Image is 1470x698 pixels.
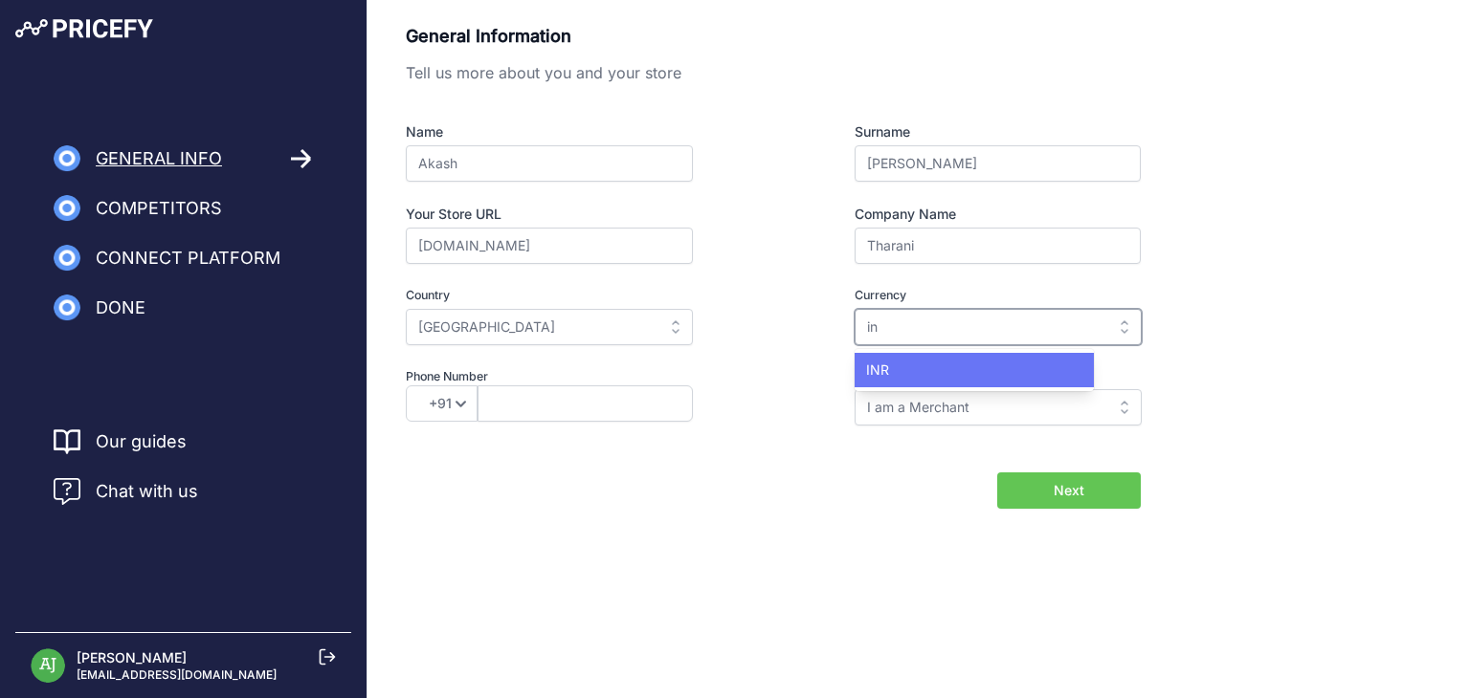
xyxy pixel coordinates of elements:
[96,478,198,505] span: Chat with us
[96,245,280,272] span: Connect Platform
[855,287,1141,305] label: Currency
[406,205,762,224] label: Your Store URL
[997,472,1141,509] button: Next
[96,195,222,222] span: Competitors
[96,294,145,321] span: Done
[406,228,693,264] input: https://www.storeurl.com
[406,287,762,305] label: Country
[15,19,153,38] img: Pricefy Logo
[54,478,198,505] a: Chat with us
[77,667,277,683] p: [EMAIL_ADDRESS][DOMAIN_NAME]
[406,368,762,386] label: Phone Number
[96,428,187,455] a: Our guides
[855,122,1141,142] label: Surname
[855,205,1141,224] label: Company Name
[406,61,1141,84] p: Tell us more about you and your store
[96,145,222,172] span: General Info
[855,389,1142,425] input: Select an option
[406,122,762,142] label: Name
[77,648,277,667] p: [PERSON_NAME]
[855,309,1142,345] input: Select an option
[866,361,889,378] span: INR
[406,309,693,345] input: Select an option
[855,228,1141,264] input: Company LTD
[406,23,1141,50] p: General Information
[1054,481,1084,500] span: Next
